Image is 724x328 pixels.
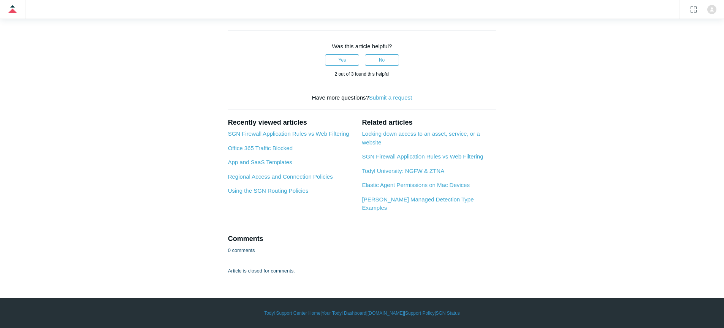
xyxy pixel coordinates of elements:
[707,5,716,14] img: user avatar
[332,43,392,49] span: Was this article helpful?
[228,247,255,254] p: 0 comments
[228,187,309,194] a: Using the SGN Routing Policies
[362,153,483,160] a: SGN Firewall Application Rules vs Web Filtering
[362,130,480,146] a: Locking down access to an asset, service, or a website
[228,234,496,244] h2: Comments
[228,159,292,165] a: App and SaaS Templates
[362,196,474,211] a: [PERSON_NAME] Managed Detection Type Examples
[228,145,293,151] a: Office 365 Traffic Blocked
[325,54,359,66] button: This article was helpful
[142,310,583,317] div: | | | |
[362,182,469,188] a: Elastic Agent Permissions on Mac Devices
[228,267,295,275] p: Article is closed for comments.
[369,94,412,101] a: Submit a request
[264,310,320,317] a: Todyl Support Center Home
[228,93,496,102] div: Have more questions?
[362,117,496,128] h2: Related articles
[228,130,349,137] a: SGN Firewall Application Rules vs Web Filtering
[368,310,404,317] a: [DOMAIN_NAME]
[405,310,434,317] a: Support Policy
[228,117,355,128] h2: Recently viewed articles
[322,310,366,317] a: Your Todyl Dashboard
[436,310,460,317] a: SGN Status
[228,173,333,180] a: Regional Access and Connection Policies
[707,5,716,14] zd-hc-trigger: Click your profile icon to open the profile menu
[334,71,389,77] span: 2 out of 3 found this helpful
[362,168,444,174] a: Todyl University: NGFW & ZTNA
[365,54,399,66] button: This article was not helpful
